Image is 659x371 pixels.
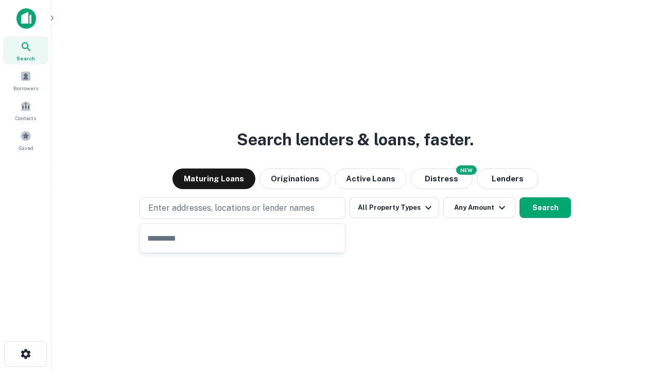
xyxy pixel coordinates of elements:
a: Search [3,37,48,64]
a: Borrowers [3,66,48,94]
button: Lenders [477,168,539,189]
span: Contacts [15,114,36,122]
span: Saved [19,144,33,152]
span: Borrowers [13,84,38,92]
a: Contacts [3,96,48,124]
button: Any Amount [443,197,515,218]
button: Search distressed loans with lien and other non-mortgage details. [411,168,473,189]
span: Search [16,54,35,62]
div: NEW [456,165,477,175]
button: Search [519,197,571,218]
p: Enter addresses, locations or lender names [148,202,315,214]
h3: Search lenders & loans, faster. [237,127,474,152]
button: Enter addresses, locations or lender names [140,197,345,219]
img: capitalize-icon.png [16,8,36,29]
button: All Property Types [350,197,439,218]
a: Saved [3,126,48,154]
iframe: Chat Widget [608,289,659,338]
button: Active Loans [335,168,407,189]
button: Maturing Loans [172,168,255,189]
button: Originations [259,168,331,189]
